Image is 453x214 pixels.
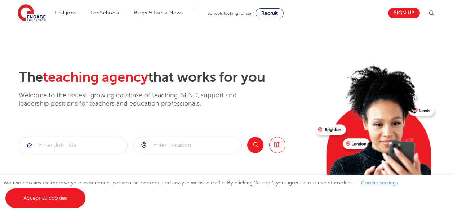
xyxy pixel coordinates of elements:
a: Blogs & Latest News [134,10,183,15]
button: Search [247,137,263,153]
div: Submit [19,137,128,153]
a: Accept all cookies [5,188,85,208]
h2: The that works for you [19,69,310,86]
a: Cookie settings [361,180,398,186]
a: Find jobs [55,10,76,15]
span: Recruit [261,10,278,16]
span: Schools looking for staff [208,11,254,16]
a: For Schools [90,10,119,15]
span: teaching agency [43,70,148,85]
a: Recruit [256,8,284,18]
p: Welcome to the fastest-growing database of teaching, SEND, support and leadership positions for t... [19,91,257,108]
img: Engage Education [18,4,46,22]
a: Sign up [388,8,420,18]
input: Submit [133,137,241,153]
span: We use cookies to improve your experience, personalise content, and analyse website traffic. By c... [4,180,405,201]
input: Submit [19,137,127,153]
div: Submit [133,137,242,153]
